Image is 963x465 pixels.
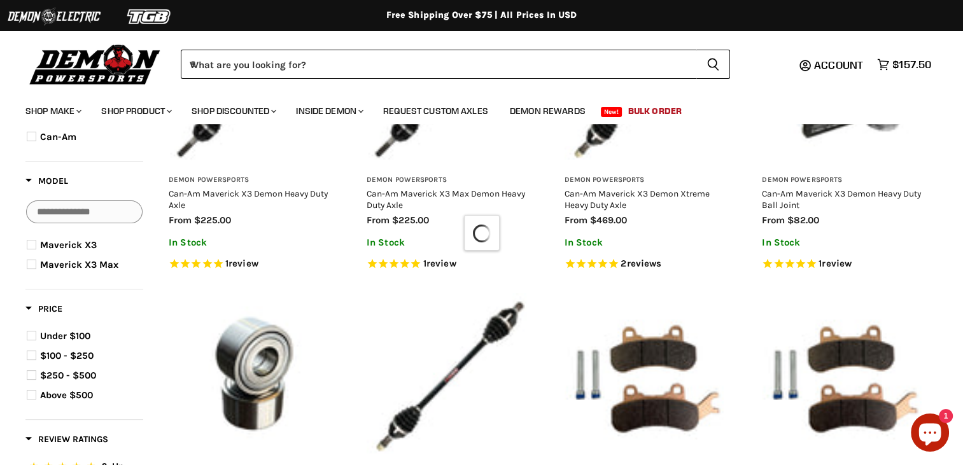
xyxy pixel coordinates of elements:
[102,4,197,29] img: TGB Logo 2
[169,176,335,185] h3: Demon Powersports
[619,98,691,124] a: Bulk Order
[822,258,852,269] span: review
[819,258,852,269] span: 1 reviews
[762,258,928,271] span: Rated 5.0 out of 5 stars 1 reviews
[500,98,595,124] a: Demon Rewards
[16,98,89,124] a: Shop Make
[169,293,335,459] img: Can-Am Maverick X3 Rugged Wheel Bearing
[601,107,622,117] span: New!
[565,176,731,185] h3: Demon Powersports
[40,259,118,270] span: Maverick X3 Max
[225,258,258,269] span: 1 reviews
[181,50,730,79] form: Product
[25,176,68,186] span: Model
[286,98,371,124] a: Inside Demon
[92,98,179,124] a: Shop Product
[565,214,587,226] span: from
[762,214,785,226] span: from
[762,237,928,248] p: In Stock
[367,293,533,459] img: Can-Am Maverick X3 Max Demon Xtreme Heavy Duty Axle
[181,50,696,79] input: When autocomplete results are available use up and down arrows to review and enter to select
[40,370,96,381] span: $250 - $500
[25,175,68,191] button: Filter by Model
[25,41,165,87] img: Demon Powersports
[808,59,871,71] a: Account
[814,59,863,71] span: Account
[25,303,62,319] button: Filter by Price
[367,188,525,210] a: Can-Am Maverick X3 Max Demon Heavy Duty Axle
[40,389,93,401] span: Above $500
[194,214,231,226] span: $225.00
[426,258,456,269] span: review
[367,176,533,185] h3: Demon Powersports
[16,93,928,124] ul: Main menu
[40,330,90,342] span: Under $100
[565,237,731,248] p: In Stock
[169,237,335,248] p: In Stock
[871,55,938,74] a: $157.50
[367,237,533,248] p: In Stock
[367,258,533,271] span: Rated 5.0 out of 5 stars 1 reviews
[228,258,258,269] span: review
[392,214,429,226] span: $225.00
[626,258,661,269] span: reviews
[423,258,456,269] span: 1 reviews
[182,98,284,124] a: Shop Discounted
[169,214,192,226] span: from
[696,50,730,79] button: Search
[6,4,102,29] img: Demon Electric Logo 2
[762,293,928,459] img: Can-Am Maverick X3 Demon Sintered Brake Pads
[565,258,731,271] span: Rated 5.0 out of 5 stars 2 reviews
[25,434,108,445] span: Review Ratings
[25,433,108,449] button: Filter by Review Ratings
[367,214,390,226] span: from
[169,258,335,271] span: Rated 5.0 out of 5 stars 1 reviews
[762,176,928,185] h3: Demon Powersports
[40,239,97,251] span: Maverick X3
[907,413,953,455] inbox-online-store-chat: Shopify online store chat
[762,188,921,210] a: Can-Am Maverick X3 Demon Heavy Duty Ball Joint
[40,131,76,142] span: Can-Am
[787,214,819,226] span: $82.00
[590,214,627,226] span: $469.00
[40,350,94,361] span: $100 - $250
[892,59,931,71] span: $157.50
[621,258,661,269] span: 2 reviews
[565,293,731,459] img: Can-Am Maverick X3 Max Demon Sintered Brake Pads
[169,188,328,210] a: Can-Am Maverick X3 Demon Heavy Duty Axle
[25,303,62,314] span: Price
[26,200,143,223] input: Search Options
[565,188,710,210] a: Can-Am Maverick X3 Demon Xtreme Heavy Duty Axle
[374,98,498,124] a: Request Custom Axles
